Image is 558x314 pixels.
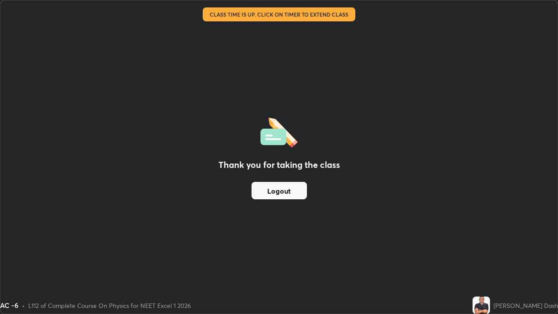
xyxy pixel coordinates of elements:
[28,301,191,310] div: L112 of Complete Course On Physics for NEET Excel 1 2026
[218,158,340,171] h2: Thank you for taking the class
[22,301,25,310] div: •
[493,301,558,310] div: [PERSON_NAME] Dash
[252,182,307,199] button: Logout
[473,297,490,314] img: 40a4c14bf14b432182435424e0d0387d.jpg
[260,115,298,148] img: offlineFeedback.1438e8b3.svg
